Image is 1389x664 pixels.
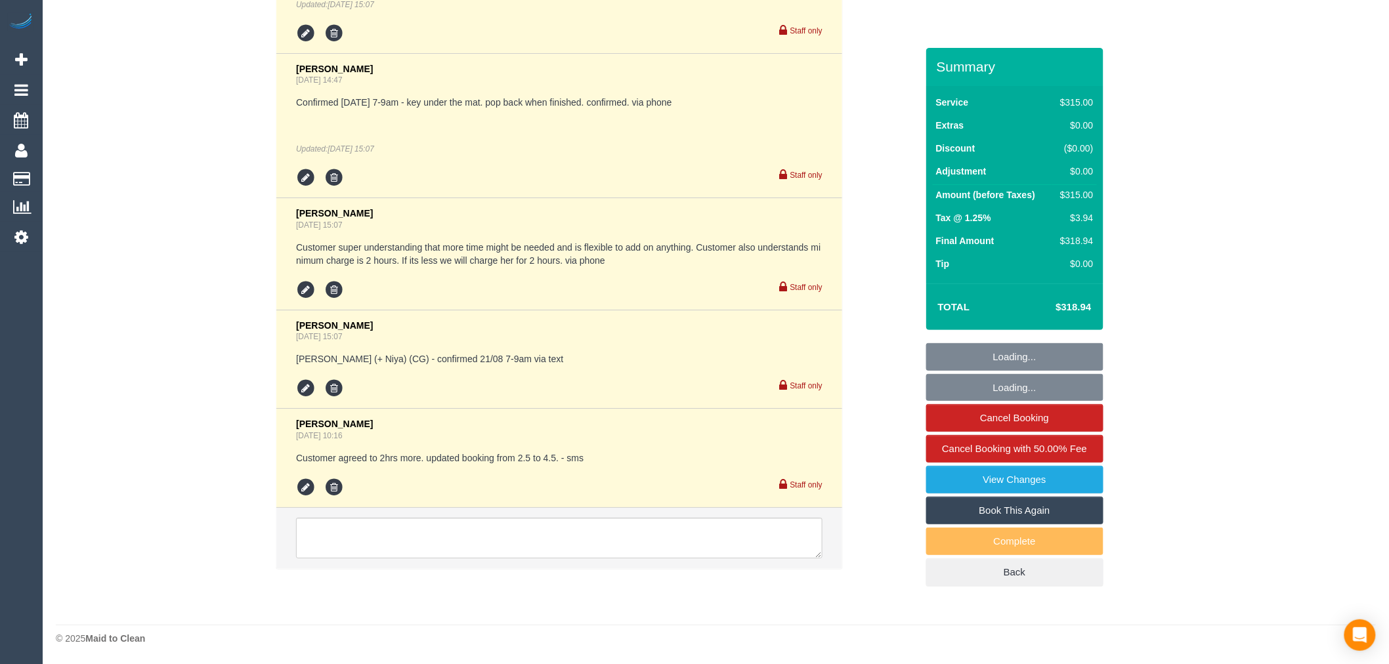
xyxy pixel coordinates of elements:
[1055,96,1093,109] div: $315.00
[936,234,994,247] label: Final Amount
[1055,188,1093,201] div: $315.00
[936,257,950,270] label: Tip
[790,283,823,292] small: Staff only
[1055,165,1093,178] div: $0.00
[296,96,823,109] pre: Confirmed [DATE] 7-9am - key under the mat. pop back when finished. confirmed. via phone
[1055,257,1093,270] div: $0.00
[296,451,823,465] pre: Customer agreed to 2hrs more. updated booking from 2.5 to 4.5. - sms
[296,431,343,440] a: [DATE] 10:16
[926,558,1103,586] a: Back
[296,75,343,85] a: [DATE] 14:47
[296,332,343,341] a: [DATE] 15:07
[328,144,374,154] span: Aug 20, 2025 15:07
[936,188,1035,201] label: Amount (before Taxes)
[296,220,343,230] a: [DATE] 15:07
[296,419,373,429] span: [PERSON_NAME]
[296,241,823,267] pre: Customer super understanding that more time might be needed and is flexible to add on anything. C...
[296,208,373,218] span: [PERSON_NAME]
[938,301,970,312] strong: Total
[85,633,145,644] strong: Maid to Clean
[790,26,823,35] small: Staff only
[1055,142,1093,155] div: ($0.00)
[790,480,823,489] small: Staff only
[942,443,1087,454] span: Cancel Booking with 50.00% Fee
[936,119,964,132] label: Extras
[926,404,1103,432] a: Cancel Booking
[790,381,823,390] small: Staff only
[8,13,34,31] img: Automaid Logo
[1016,302,1091,313] h4: $318.94
[937,59,1097,74] h3: Summary
[1055,211,1093,224] div: $3.94
[296,352,823,365] pre: [PERSON_NAME] (+ Niya) (CG) - confirmed 21/08 7-9am via text
[936,211,991,224] label: Tax @ 1.25%
[296,144,374,154] em: Updated:
[790,171,823,180] small: Staff only
[1055,119,1093,132] div: $0.00
[936,165,987,178] label: Adjustment
[926,466,1103,493] a: View Changes
[1055,234,1093,247] div: $318.94
[56,632,1376,645] div: © 2025
[1344,619,1376,651] div: Open Intercom Messenger
[296,320,373,331] span: [PERSON_NAME]
[926,435,1103,463] a: Cancel Booking with 50.00% Fee
[936,142,975,155] label: Discount
[936,96,969,109] label: Service
[296,64,373,74] span: [PERSON_NAME]
[926,497,1103,524] a: Book This Again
